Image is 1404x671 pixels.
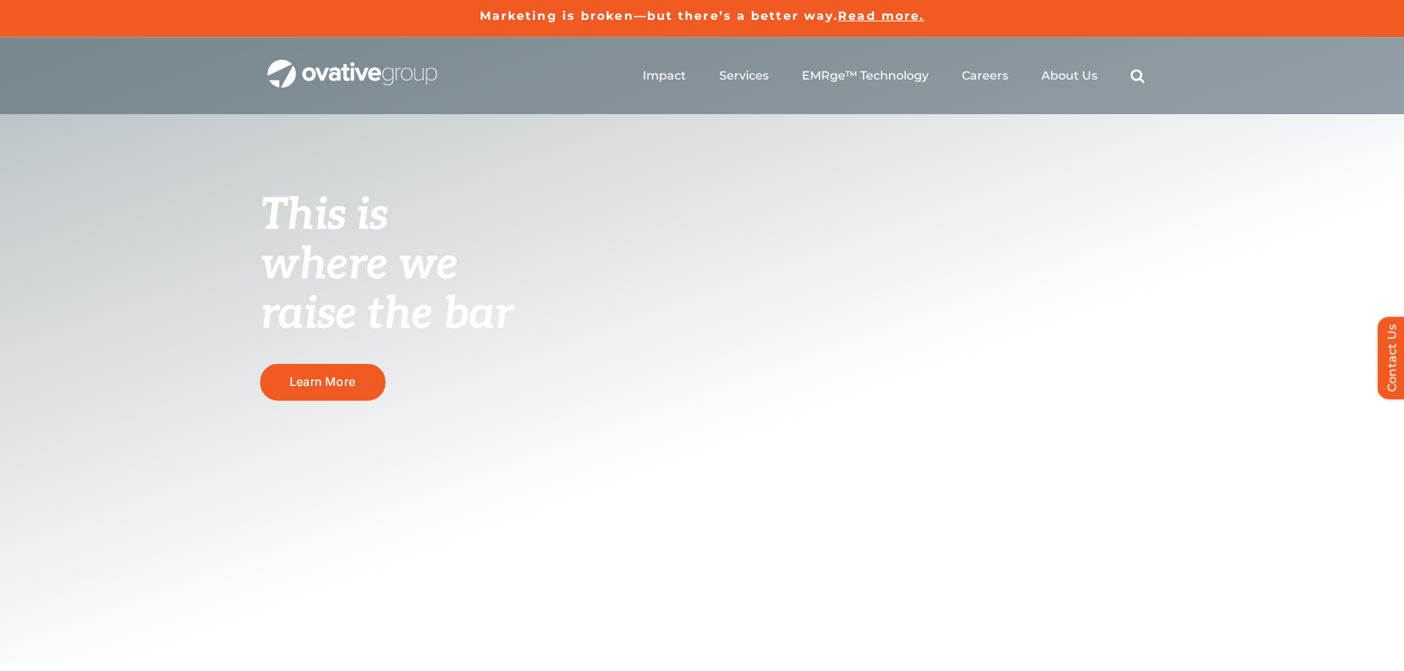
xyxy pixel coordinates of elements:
a: Learn More [260,364,385,400]
nav: Menu [643,52,1145,99]
span: where we raise the bar [260,239,513,341]
a: OG_Full_horizontal_WHT [268,58,437,72]
span: This is [260,189,388,242]
a: Careers [962,68,1008,83]
a: Impact [643,68,686,83]
a: EMRge™ Technology [802,68,929,83]
a: Services [719,68,769,83]
a: About Us [1041,68,1097,83]
a: Marketing is broken—but there’s a better way. [480,9,839,23]
a: Read more. [838,9,924,23]
span: Learn More [290,375,355,389]
a: Search [1131,68,1145,83]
